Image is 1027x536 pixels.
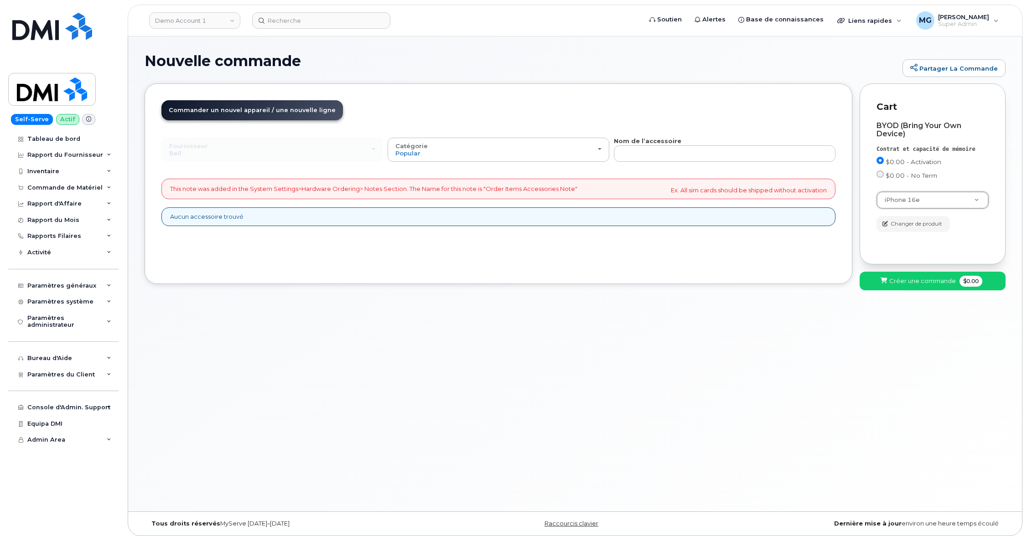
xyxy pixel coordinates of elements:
strong: Nom de l’accessoire [614,137,681,144]
strong: Dernière mise à jour [834,520,902,527]
span: $0.00 - No Term [886,172,937,179]
p: Ex. All sim cards should be shipped without activation [671,186,827,195]
span: $0.00 [960,276,982,287]
p: This note was added in the System Settings>Hardware Ordering> Notes Section. The Name for this no... [170,185,577,193]
div: environ une heure temps écoulé [719,520,1006,527]
button: Changer de produit [877,216,950,232]
span: $0.00 - Activation [886,158,941,165]
span: Créer une commande [889,277,956,285]
div: Contrat et capacité de mémoire [877,145,989,153]
span: iPhone 16e [885,196,920,203]
div: Aucun accessoire trouvé [161,207,835,226]
button: Créer une commande $0.00 [860,272,1006,290]
span: Catégorie [395,142,428,149]
a: Partager la commande [903,59,1006,77]
input: $0.00 - Activation [877,157,884,164]
p: Cart [877,100,989,113]
a: iPhone 16e [877,192,988,208]
input: $0.00 - No Term [877,170,884,178]
div: MyServe [DATE]–[DATE] [145,520,431,527]
h1: Nouvelle commande [145,53,898,69]
span: Commander un nouvel appareil / une nouvelle ligne [169,107,336,113]
strong: Tous droits réservés [151,520,220,527]
a: Raccourcis clavier [545,520,598,527]
span: Changer de produit [891,220,942,228]
div: BYOD (Bring Your Own Device) [877,122,989,138]
button: Catégorie Popular [388,138,609,161]
span: Popular [395,149,420,157]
